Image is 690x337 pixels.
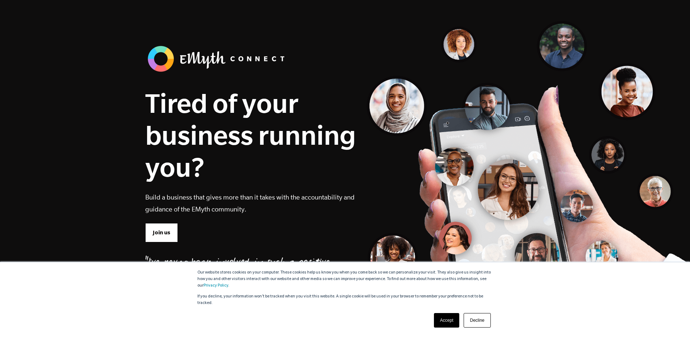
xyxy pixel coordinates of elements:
[153,229,170,237] span: Join us
[197,270,493,289] p: Our website stores cookies on your computer. These cookies help us know you when you come back so...
[434,313,460,328] a: Accept
[145,87,356,183] h1: Tired of your business running you?
[145,257,340,318] div: "I've never been involved in such a positive, informative, experiential experience as EMyth Conne...
[145,223,178,242] a: Join us
[145,44,290,74] img: banner_logo
[145,191,356,215] p: Build a business that gives more than it takes with the accountability and guidance of the EMyth ...
[197,293,493,307] p: If you decline, your information won’t be tracked when you visit this website. A single cookie wi...
[464,313,490,328] a: Decline
[204,284,228,288] a: Privacy Policy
